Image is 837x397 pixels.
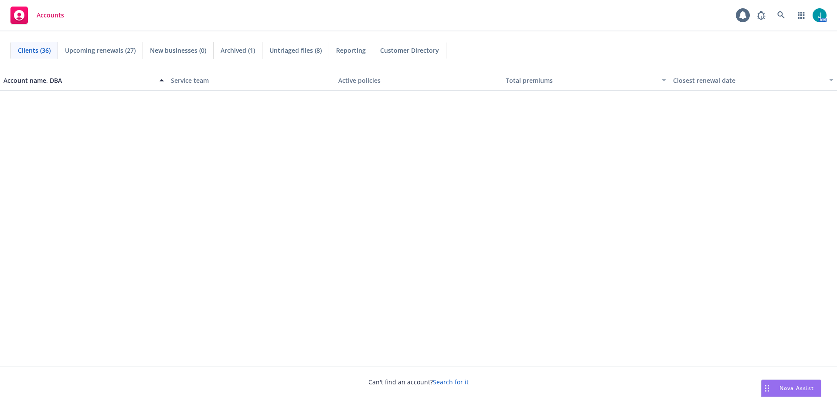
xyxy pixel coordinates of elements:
a: Accounts [7,3,68,27]
span: Untriaged files (8) [269,46,322,55]
div: Total premiums [506,76,657,85]
div: Active policies [338,76,499,85]
span: New businesses (0) [150,46,206,55]
span: Upcoming renewals (27) [65,46,136,55]
button: Nova Assist [761,380,821,397]
span: Can't find an account? [368,377,469,387]
a: Report a Bug [752,7,770,24]
a: Search [772,7,790,24]
span: Reporting [336,46,366,55]
span: Archived (1) [221,46,255,55]
div: Account name, DBA [3,76,154,85]
div: Drag to move [762,380,772,397]
a: Search for it [433,378,469,386]
button: Service team [167,70,335,91]
span: Accounts [37,12,64,19]
button: Closest renewal date [670,70,837,91]
img: photo [813,8,827,22]
span: Nova Assist [779,384,814,392]
div: Closest renewal date [673,76,824,85]
span: Clients (36) [18,46,51,55]
a: Switch app [793,7,810,24]
div: Service team [171,76,331,85]
button: Active policies [335,70,502,91]
button: Total premiums [502,70,670,91]
span: Customer Directory [380,46,439,55]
